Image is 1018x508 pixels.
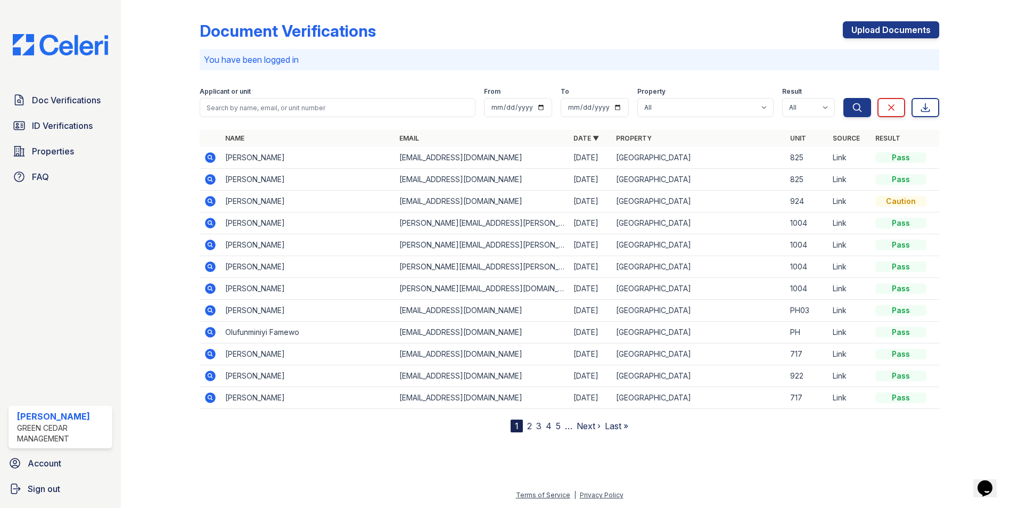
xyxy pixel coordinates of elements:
td: [PERSON_NAME] [221,147,395,169]
td: [EMAIL_ADDRESS][DOMAIN_NAME] [395,169,569,191]
td: Link [828,191,871,212]
a: Privacy Policy [580,491,623,499]
div: Pass [875,152,926,163]
div: Pass [875,218,926,228]
div: Pass [875,240,926,250]
td: [DATE] [569,212,612,234]
label: Result [782,87,802,96]
td: [DATE] [569,278,612,300]
td: Link [828,256,871,278]
td: [PERSON_NAME] [221,212,395,234]
a: Result [875,134,900,142]
td: [PERSON_NAME] [221,256,395,278]
a: 4 [546,421,552,431]
td: [GEOGRAPHIC_DATA] [612,300,786,322]
td: 1004 [786,234,828,256]
td: 1004 [786,256,828,278]
td: [GEOGRAPHIC_DATA] [612,365,786,387]
td: [DATE] [569,365,612,387]
span: Properties [32,145,74,158]
td: [PERSON_NAME] [221,191,395,212]
td: [EMAIL_ADDRESS][DOMAIN_NAME] [395,343,569,365]
a: Date ▼ [573,134,599,142]
td: 922 [786,365,828,387]
input: Search by name, email, or unit number [200,98,475,117]
span: Doc Verifications [32,94,101,106]
td: [DATE] [569,191,612,212]
td: [GEOGRAPHIC_DATA] [612,169,786,191]
td: [PERSON_NAME] [221,234,395,256]
div: Pass [875,392,926,403]
div: 1 [511,420,523,432]
td: Link [828,365,871,387]
td: [GEOGRAPHIC_DATA] [612,191,786,212]
td: [GEOGRAPHIC_DATA] [612,387,786,409]
td: [PERSON_NAME] [221,278,395,300]
td: [PERSON_NAME][EMAIL_ADDRESS][PERSON_NAME][DOMAIN_NAME] [395,234,569,256]
td: [DATE] [569,169,612,191]
td: [PERSON_NAME] [221,169,395,191]
span: Sign out [28,482,60,495]
td: [PERSON_NAME] [221,387,395,409]
td: PH [786,322,828,343]
img: CE_Logo_Blue-a8612792a0a2168367f1c8372b55b34899dd931a85d93a1a3d3e32e68fde9ad4.png [4,34,117,55]
td: [GEOGRAPHIC_DATA] [612,212,786,234]
label: To [561,87,569,96]
td: [DATE] [569,343,612,365]
td: 717 [786,387,828,409]
div: Pass [875,371,926,381]
td: [EMAIL_ADDRESS][DOMAIN_NAME] [395,300,569,322]
span: FAQ [32,170,49,183]
a: 5 [556,421,561,431]
td: Link [828,278,871,300]
div: [PERSON_NAME] [17,410,108,423]
td: [GEOGRAPHIC_DATA] [612,234,786,256]
td: Link [828,343,871,365]
div: Pass [875,305,926,316]
a: Sign out [4,478,117,499]
label: From [484,87,500,96]
td: Link [828,234,871,256]
div: Pass [875,327,926,338]
a: ID Verifications [9,115,112,136]
td: [GEOGRAPHIC_DATA] [612,147,786,169]
td: 1004 [786,212,828,234]
label: Property [637,87,666,96]
div: Caution [875,196,926,207]
a: Terms of Service [516,491,570,499]
td: [EMAIL_ADDRESS][DOMAIN_NAME] [395,147,569,169]
td: [PERSON_NAME][EMAIL_ADDRESS][PERSON_NAME][DOMAIN_NAME] [395,256,569,278]
div: Pass [875,261,926,272]
div: Pass [875,174,926,185]
div: Pass [875,283,926,294]
td: 1004 [786,278,828,300]
a: 2 [527,421,532,431]
span: Account [28,457,61,470]
div: Document Verifications [200,21,376,40]
a: Doc Verifications [9,89,112,111]
td: Link [828,300,871,322]
td: Link [828,169,871,191]
td: [EMAIL_ADDRESS][DOMAIN_NAME] [395,387,569,409]
td: 924 [786,191,828,212]
td: [GEOGRAPHIC_DATA] [612,278,786,300]
td: [DATE] [569,322,612,343]
a: Property [616,134,652,142]
td: Link [828,387,871,409]
td: [GEOGRAPHIC_DATA] [612,343,786,365]
a: 3 [536,421,541,431]
td: Link [828,147,871,169]
a: Name [225,134,244,142]
td: [PERSON_NAME] [221,300,395,322]
td: 825 [786,169,828,191]
td: [EMAIL_ADDRESS][DOMAIN_NAME] [395,365,569,387]
td: [PERSON_NAME][EMAIL_ADDRESS][DOMAIN_NAME] [395,278,569,300]
a: Unit [790,134,806,142]
td: 825 [786,147,828,169]
td: [PERSON_NAME][EMAIL_ADDRESS][PERSON_NAME][DOMAIN_NAME] [395,212,569,234]
td: [PERSON_NAME] [221,343,395,365]
div: Green Cedar Management [17,423,108,444]
a: Source [833,134,860,142]
a: Email [399,134,419,142]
